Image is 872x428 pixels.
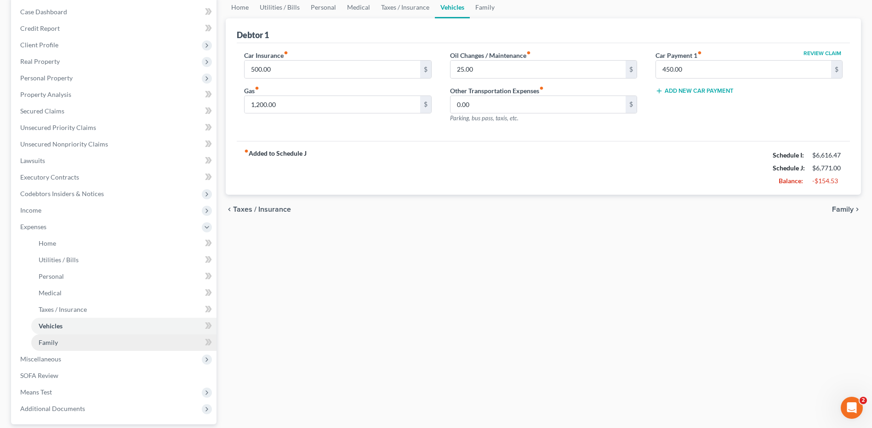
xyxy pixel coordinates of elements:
[832,206,854,213] span: Family
[20,372,58,379] span: SOFA Review
[20,41,58,49] span: Client Profile
[20,355,61,363] span: Miscellaneous
[773,164,805,172] strong: Schedule J:
[237,29,269,40] div: Debtor 1
[626,61,637,78] div: $
[450,51,531,60] label: Oil Changes / Maintenance
[13,367,217,384] a: SOFA Review
[244,149,249,153] i: fiber_manual_record
[860,397,867,404] span: 2
[245,61,420,78] input: --
[420,61,431,78] div: $
[13,103,217,119] a: Secured Claims
[20,173,79,181] span: Executory Contracts
[31,252,217,268] a: Utilities / Bills
[13,86,217,103] a: Property Analysis
[20,140,108,148] span: Unsecured Nonpriority Claims
[420,96,431,113] div: $
[39,239,56,247] span: Home
[20,206,41,214] span: Income
[450,96,626,113] input: --
[450,86,544,96] label: Other Transportation Expenses
[831,61,842,78] div: $
[31,285,217,301] a: Medical
[20,107,64,115] span: Secured Claims
[450,114,519,122] span: Parking, bus pass, taxis, etc.
[812,151,843,160] div: $6,616.47
[39,322,63,330] span: Vehicles
[20,405,85,412] span: Additional Documents
[39,256,79,264] span: Utilities / Bills
[13,20,217,37] a: Credit Report
[779,177,803,185] strong: Balance:
[31,334,217,351] a: Family
[31,318,217,334] a: Vehicles
[812,163,843,173] div: $6,771.00
[655,87,734,95] button: Add New Car Payment
[773,151,804,159] strong: Schedule I:
[20,8,67,16] span: Case Dashboard
[39,338,58,346] span: Family
[244,149,307,187] strong: Added to Schedule J
[244,86,259,96] label: Gas
[226,206,233,213] i: chevron_left
[655,51,702,60] label: Car Payment 1
[13,119,217,136] a: Unsecured Priority Claims
[245,96,420,113] input: --
[13,136,217,152] a: Unsecured Nonpriority Claims
[802,51,843,56] button: Review Claim
[284,51,288,55] i: fiber_manual_record
[20,190,104,197] span: Codebtors Insiders & Notices
[226,206,291,213] button: chevron_left Taxes / Insurance
[39,272,64,280] span: Personal
[697,51,702,55] i: fiber_manual_record
[244,51,288,60] label: Car Insurance
[812,176,843,186] div: -$154.53
[854,206,861,213] i: chevron_right
[255,86,259,90] i: fiber_manual_record
[841,397,863,419] iframe: Intercom live chat
[832,206,861,213] button: Family chevron_right
[20,223,46,231] span: Expenses
[39,289,62,297] span: Medical
[20,24,60,32] span: Credit Report
[13,152,217,169] a: Lawsuits
[20,124,96,131] span: Unsecured Priority Claims
[20,388,52,396] span: Means Test
[13,169,217,186] a: Executory Contracts
[20,157,45,164] span: Lawsuits
[20,57,60,65] span: Real Property
[656,61,831,78] input: --
[233,206,291,213] span: Taxes / Insurance
[31,301,217,318] a: Taxes / Insurance
[31,268,217,285] a: Personal
[20,74,73,82] span: Personal Property
[450,61,626,78] input: --
[31,235,217,252] a: Home
[626,96,637,113] div: $
[539,86,544,90] i: fiber_manual_record
[39,305,87,313] span: Taxes / Insurance
[526,51,531,55] i: fiber_manual_record
[13,4,217,20] a: Case Dashboard
[20,90,71,98] span: Property Analysis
